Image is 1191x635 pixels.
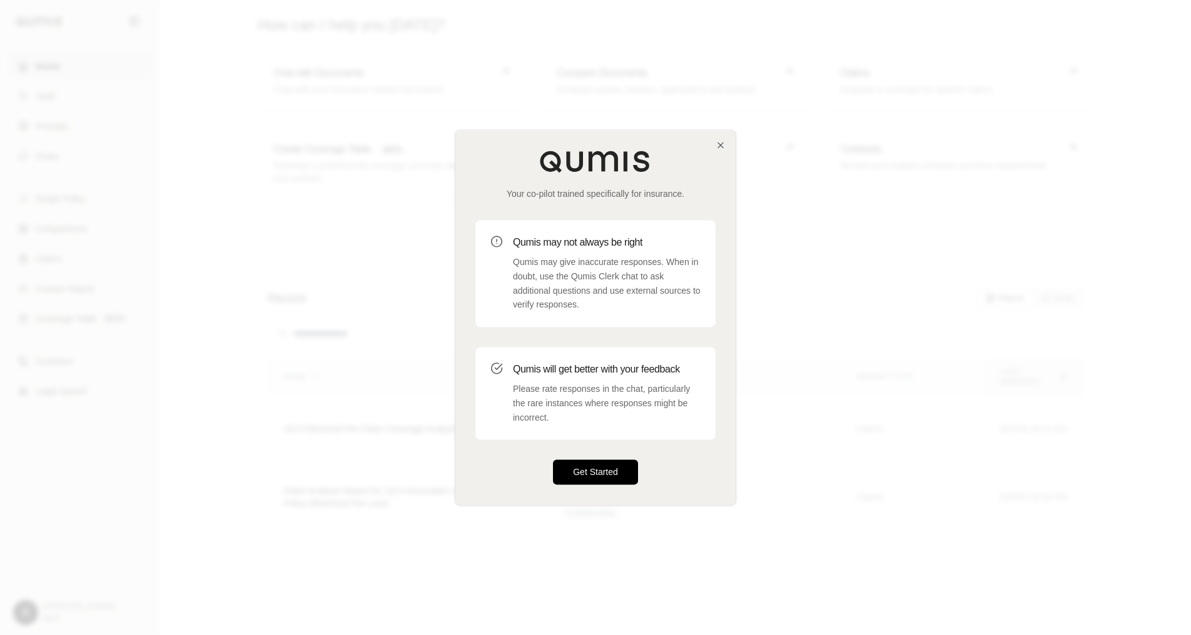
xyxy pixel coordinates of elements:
[513,255,701,312] p: Qumis may give inaccurate responses. When in doubt, use the Qumis Clerk chat to ask additional qu...
[513,382,701,424] p: Please rate responses in the chat, particularly the rare instances where responses might be incor...
[539,150,652,172] img: Qumis Logo
[475,187,716,200] p: Your co-pilot trained specifically for insurance.
[513,362,701,377] h3: Qumis will get better with your feedback
[513,235,701,250] h3: Qumis may not always be right
[553,460,638,485] button: Get Started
